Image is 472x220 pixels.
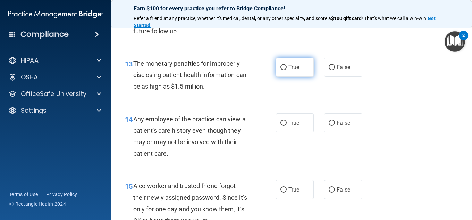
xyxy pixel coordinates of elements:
[362,16,428,21] span: ! That's what we call a win-win.
[21,106,47,115] p: Settings
[21,90,86,98] p: OfficeSafe University
[20,30,69,39] h4: Compliance
[462,35,465,44] div: 2
[133,115,246,157] span: Any employee of the practice can view a patient's care history even though they may or may not be...
[288,120,299,126] span: True
[9,201,66,207] span: Ⓒ Rectangle Health 2024
[134,5,449,12] p: Earn $100 for every practice you refer to Bridge Compliance!
[8,106,101,115] a: Settings
[280,187,287,193] input: True
[21,56,39,65] p: HIPAA
[133,60,246,90] span: The monetary penalties for improperly disclosing patient health information can be as high as $1....
[134,16,437,28] a: Get Started
[329,65,335,70] input: False
[337,64,350,71] span: False
[337,120,350,126] span: False
[329,121,335,126] input: False
[288,64,299,71] span: True
[46,191,77,198] a: Privacy Policy
[329,187,335,193] input: False
[8,90,101,98] a: OfficeSafe University
[134,16,331,21] span: Refer a friend at any practice, whether it's medical, dental, or any other speciality, and score a
[8,73,101,81] a: OSHA
[125,60,133,68] span: 13
[8,7,103,21] img: PMB logo
[8,56,101,65] a: HIPAA
[445,31,465,52] button: Open Resource Center, 2 new notifications
[337,186,350,193] span: False
[125,115,133,124] span: 14
[288,186,299,193] span: True
[280,121,287,126] input: True
[331,16,362,21] strong: $100 gift card
[280,65,287,70] input: True
[125,182,133,190] span: 15
[21,73,38,81] p: OSHA
[9,191,38,198] a: Terms of Use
